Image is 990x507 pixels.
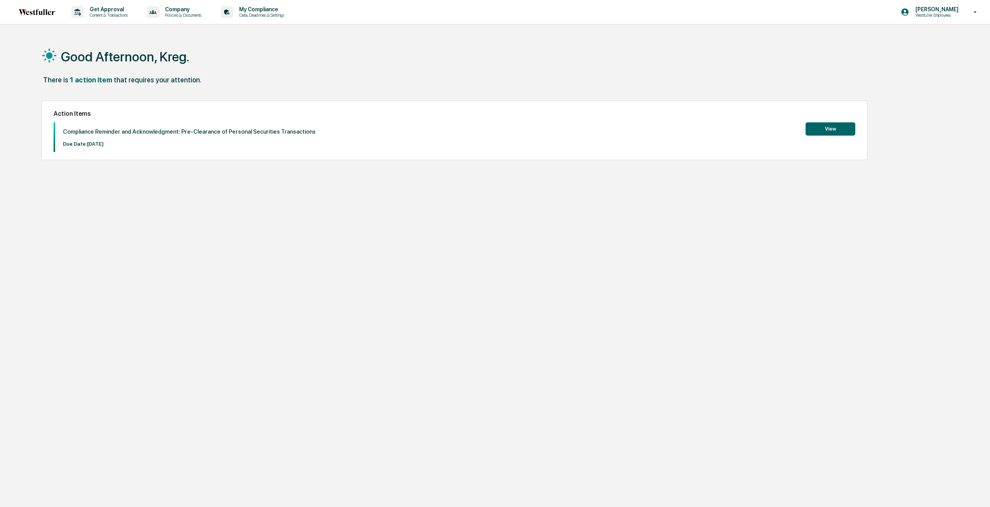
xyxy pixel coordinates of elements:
[159,6,205,12] p: Company
[43,76,68,84] div: There is
[114,76,201,84] div: that requires your attention.
[54,110,856,117] h2: Action Items
[909,6,962,12] p: [PERSON_NAME]
[61,49,189,64] h1: Good Afternoon, Kreg.
[83,6,132,12] p: Get Approval
[83,12,132,18] p: Content & Transactions
[233,6,288,12] p: My Compliance
[806,122,855,136] button: View
[233,12,288,18] p: Data, Deadlines & Settings
[63,141,316,147] p: Due Date: [DATE]
[909,12,962,18] p: Westfuller Employees
[63,128,316,135] p: Compliance Reminder and Acknowledgment: Pre-Clearance of Personal Securities Transactions
[70,76,112,84] div: 1 action item
[19,9,56,15] img: logo
[159,12,205,18] p: Policies & Documents
[806,125,855,132] a: View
